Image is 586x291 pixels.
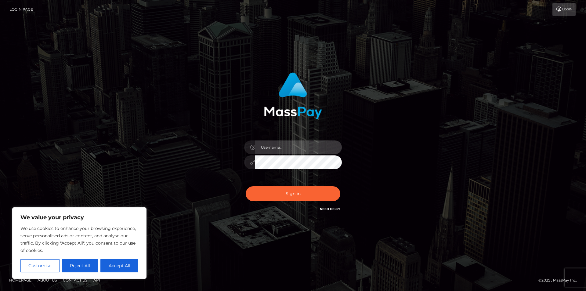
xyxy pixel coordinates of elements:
[20,214,138,221] p: We value your privacy
[538,277,581,284] div: © 2025 , MassPay Inc.
[255,140,342,154] input: Username...
[20,225,138,254] p: We use cookies to enhance your browsing experience, serve personalised ads or content, and analys...
[320,207,340,211] a: Need Help?
[12,207,146,279] div: We value your privacy
[552,3,576,16] a: Login
[246,186,340,201] button: Sign in
[264,72,322,119] img: MassPay Login
[9,3,33,16] a: Login Page
[20,259,60,272] button: Customise
[100,259,138,272] button: Accept All
[91,275,103,285] a: API
[60,275,90,285] a: Contact Us
[62,259,98,272] button: Reject All
[7,275,34,285] a: Homepage
[35,275,59,285] a: About Us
